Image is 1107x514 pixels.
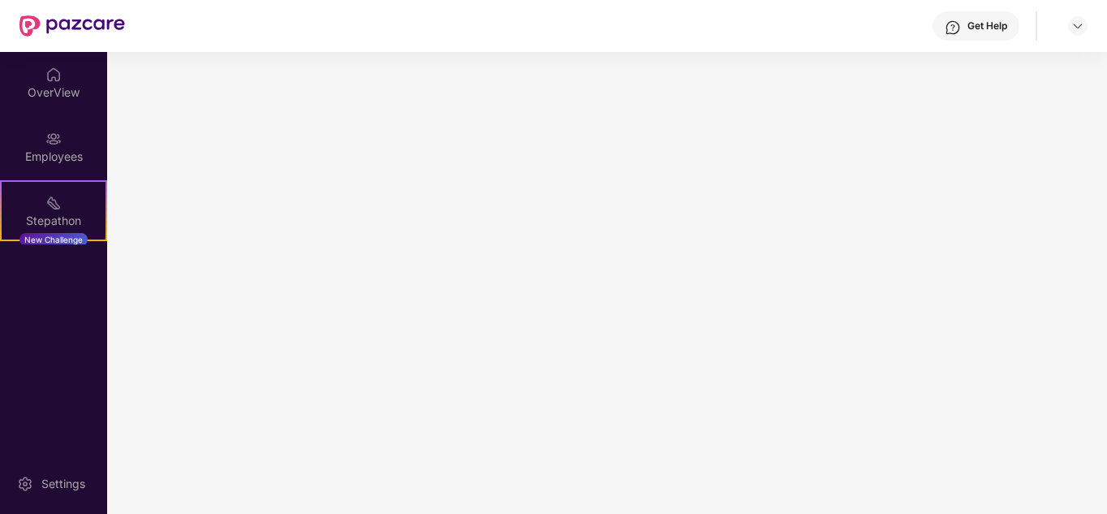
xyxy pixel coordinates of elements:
[967,19,1007,32] div: Get Help
[45,195,62,211] img: svg+xml;base64,PHN2ZyB4bWxucz0iaHR0cDovL3d3dy53My5vcmcvMjAwMC9zdmciIHdpZHRoPSIyMSIgaGVpZ2h0PSIyMC...
[45,131,62,147] img: svg+xml;base64,PHN2ZyBpZD0iRW1wbG95ZWVzIiB4bWxucz0iaHR0cDovL3d3dy53My5vcmcvMjAwMC9zdmciIHdpZHRoPS...
[45,67,62,83] img: svg+xml;base64,PHN2ZyBpZD0iSG9tZSIgeG1sbnM9Imh0dHA6Ly93d3cudzMub3JnLzIwMDAvc3ZnIiB3aWR0aD0iMjAiIG...
[1071,19,1084,32] img: svg+xml;base64,PHN2ZyBpZD0iRHJvcGRvd24tMzJ4MzIiIHhtbG5zPSJodHRwOi8vd3d3LnczLm9yZy8yMDAwL3N2ZyIgd2...
[2,213,106,229] div: Stepathon
[19,15,125,37] img: New Pazcare Logo
[17,476,33,492] img: svg+xml;base64,PHN2ZyBpZD0iU2V0dGluZy0yMHgyMCIgeG1sbnM9Imh0dHA6Ly93d3cudzMub3JnLzIwMDAvc3ZnIiB3aW...
[945,19,961,36] img: svg+xml;base64,PHN2ZyBpZD0iSGVscC0zMngzMiIgeG1sbnM9Imh0dHA6Ly93d3cudzMub3JnLzIwMDAvc3ZnIiB3aWR0aD...
[37,476,90,492] div: Settings
[19,233,88,246] div: New Challenge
